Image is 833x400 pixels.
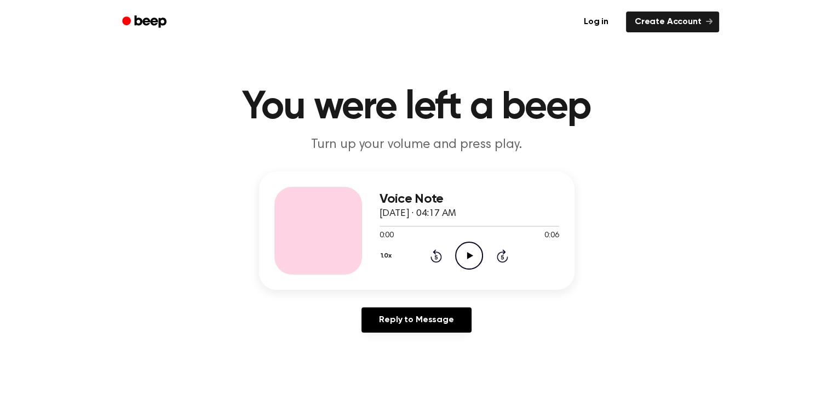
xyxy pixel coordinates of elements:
a: Log in [573,9,619,35]
button: 1.0x [380,247,396,265]
h3: Voice Note [380,192,559,207]
span: 0:00 [380,230,394,242]
h1: You were left a beep [136,88,697,127]
a: Reply to Message [361,307,471,333]
span: [DATE] · 04:17 AM [380,209,456,219]
p: Turn up your volume and press play. [206,136,627,154]
span: 0:06 [544,230,559,242]
a: Beep [114,12,176,33]
a: Create Account [626,12,719,32]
